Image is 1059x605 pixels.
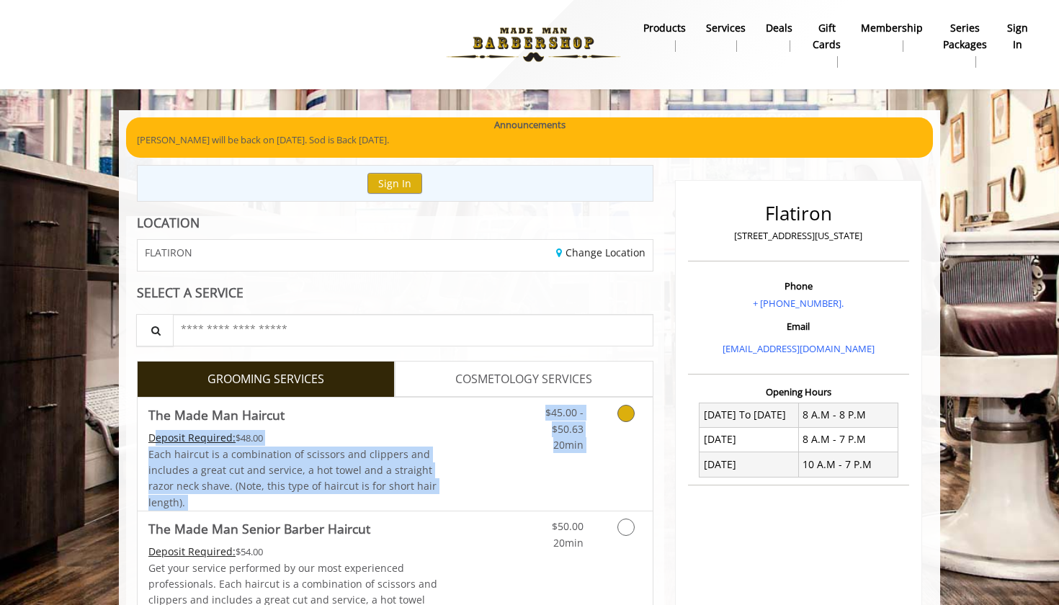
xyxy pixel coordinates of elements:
[1007,20,1028,53] b: sign in
[997,18,1038,55] a: sign insign in
[756,18,803,55] a: DealsDeals
[798,452,898,477] td: 10 A.M - 7 P.M
[643,20,686,36] b: products
[553,536,584,550] span: 20min
[367,173,422,194] button: Sign In
[434,5,633,84] img: Made Man Barbershop logo
[692,228,906,243] p: [STREET_ADDRESS][US_STATE]
[137,214,200,231] b: LOCATION
[545,405,584,435] span: $45.00 - $50.63
[148,431,236,444] span: This service needs some Advance to be paid before we block your appointment
[700,452,799,477] td: [DATE]
[148,447,437,509] span: Each haircut is a combination of scissors and clippers and includes a great cut and service, a ho...
[556,246,645,259] a: Change Location
[700,427,799,452] td: [DATE]
[692,203,906,224] h2: Flatiron
[552,519,584,533] span: $50.00
[145,247,192,258] span: FLATIRON
[798,427,898,452] td: 8 A.M - 7 P.M
[455,370,592,389] span: COSMETOLOGY SERVICES
[148,430,438,446] div: $48.00
[753,297,844,310] a: + [PHONE_NUMBER].
[633,18,696,55] a: Productsproducts
[933,18,997,71] a: Series packagesSeries packages
[706,20,746,36] b: Services
[148,405,285,425] b: The Made Man Haircut
[207,370,324,389] span: GROOMING SERVICES
[136,314,174,346] button: Service Search
[692,321,906,331] h3: Email
[943,20,987,53] b: Series packages
[798,403,898,427] td: 8 A.M - 8 P.M
[494,117,566,133] b: Announcements
[692,281,906,291] h3: Phone
[137,286,653,300] div: SELECT A SERVICE
[723,342,875,355] a: [EMAIL_ADDRESS][DOMAIN_NAME]
[696,18,756,55] a: ServicesServices
[813,20,841,53] b: gift cards
[137,133,922,148] p: [PERSON_NAME] will be back on [DATE]. Sod is Back [DATE].
[766,20,792,36] b: Deals
[148,544,438,560] div: $54.00
[861,20,923,36] b: Membership
[148,544,236,558] span: This service needs some Advance to be paid before we block your appointment
[851,18,933,55] a: MembershipMembership
[700,403,799,427] td: [DATE] To [DATE]
[688,387,909,397] h3: Opening Hours
[148,519,370,539] b: The Made Man Senior Barber Haircut
[553,438,584,452] span: 20min
[803,18,851,71] a: Gift cardsgift cards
